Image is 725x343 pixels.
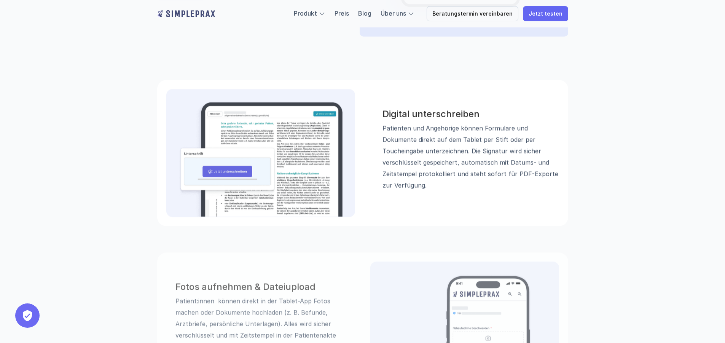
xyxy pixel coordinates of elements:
[175,281,343,292] h3: Fotos aufnehmen & Dateiupload
[294,10,317,17] a: Produkt
[523,6,568,21] a: Jetzt testen
[335,10,349,17] a: Preis
[529,11,562,17] p: Jetzt testen
[382,109,559,120] h3: Digital unterschreiben
[178,101,343,217] img: Beispielbild wie Patient:innen bei Simpleprax ihre Dokumente digital unterschreiben können
[432,11,513,17] p: Beratungstermin vereinbaren
[358,10,371,17] a: Blog
[381,10,406,17] a: Über uns
[382,123,559,191] p: Patienten und Angehörige können Formulare und Dokumente direkt auf dem Tablet per Stift oder per ...
[427,6,518,21] a: Beratungstermin vereinbaren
